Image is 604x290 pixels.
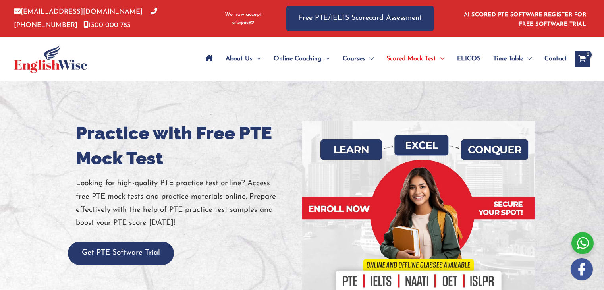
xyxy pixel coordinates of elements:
span: Menu Toggle [523,45,532,73]
a: [PHONE_NUMBER] [14,8,157,28]
span: We now accept [225,11,262,19]
span: ELICOS [457,45,480,73]
img: cropped-ew-logo [14,44,87,73]
span: Courses [343,45,365,73]
a: Get PTE Software Trial [68,249,174,257]
nav: Site Navigation: Main Menu [199,45,567,73]
aside: Header Widget 1 [459,6,590,31]
span: Scored Mock Test [386,45,436,73]
a: 1300 000 783 [83,22,131,29]
button: Get PTE Software Trial [68,242,174,265]
a: [EMAIL_ADDRESS][DOMAIN_NAME] [14,8,143,15]
span: Menu Toggle [365,45,374,73]
a: AI SCORED PTE SOFTWARE REGISTER FOR FREE SOFTWARE TRIAL [464,12,587,27]
span: Menu Toggle [253,45,261,73]
a: Contact [538,45,567,73]
a: Scored Mock TestMenu Toggle [380,45,451,73]
img: Afterpay-Logo [232,21,254,25]
span: Contact [544,45,567,73]
a: About UsMenu Toggle [219,45,267,73]
span: Online Coaching [274,45,322,73]
p: Looking for high-quality PTE practice test online? Access free PTE mock tests and practice materi... [76,177,296,230]
span: Time Table [493,45,523,73]
a: View Shopping Cart, empty [575,51,590,67]
span: Menu Toggle [322,45,330,73]
span: About Us [226,45,253,73]
img: white-facebook.png [571,258,593,280]
h1: Practice with Free PTE Mock Test [76,121,296,171]
a: CoursesMenu Toggle [336,45,380,73]
span: Menu Toggle [436,45,444,73]
a: Free PTE/IELTS Scorecard Assessment [286,6,434,31]
a: ELICOS [451,45,487,73]
a: Online CoachingMenu Toggle [267,45,336,73]
a: Time TableMenu Toggle [487,45,538,73]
